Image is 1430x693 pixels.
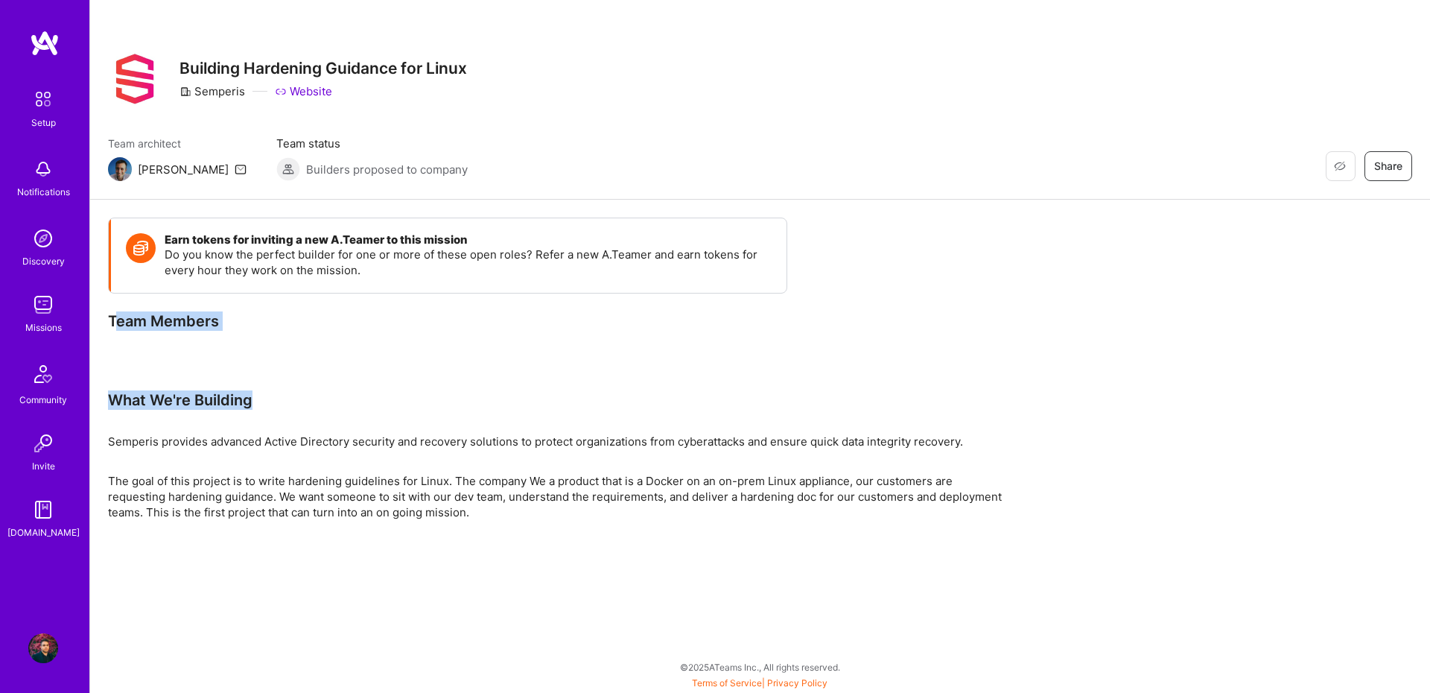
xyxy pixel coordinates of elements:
span: Builders proposed to company [306,162,468,177]
p: Do you know the perfect builder for one or more of these open roles? Refer a new A.Teamer and ear... [165,247,772,278]
div: Discovery [22,253,65,269]
div: Notifications [17,184,70,200]
img: Token icon [126,233,156,263]
div: What We're Building [108,390,1002,410]
span: | [692,677,827,689]
a: Terms of Service [692,677,762,689]
a: User Avatar [25,633,62,663]
img: setup [28,83,59,115]
i: icon CompanyGray [179,86,191,98]
img: Team Architect [108,157,132,181]
a: Website [275,83,332,99]
span: Team architect [108,136,247,151]
img: Community [25,356,61,392]
img: teamwork [28,290,58,320]
h4: Earn tokens for inviting a new A.Teamer to this mission [165,233,772,247]
div: © 2025 ATeams Inc., All rights reserved. [89,648,1430,686]
img: guide book [28,495,58,525]
div: Semperis [179,83,245,99]
img: bell [28,154,58,184]
div: Community [19,392,67,408]
img: Invite [28,428,58,458]
img: User Avatar [28,633,58,663]
div: [PERSON_NAME] [138,162,229,177]
div: Team Members [108,311,787,331]
img: logo [30,30,60,57]
button: Share [1364,151,1412,181]
img: discovery [28,224,58,253]
div: Semperis provides advanced Active Directory security and recovery solutions to protect organizati... [108,434,1002,449]
div: Invite [32,458,55,474]
img: Builders proposed to company [276,157,300,181]
p: The goal of this project is to write hardening guidelines for Linux. The company We a product tha... [108,473,1002,520]
div: [DOMAIN_NAME] [7,525,80,540]
h3: Building Hardening Guidance for Linux [179,59,467,77]
i: icon Mail [235,163,247,175]
i: icon EyeClosed [1334,160,1346,172]
a: Privacy Policy [767,677,827,689]
span: Team status [276,136,468,151]
span: Share [1374,159,1402,174]
div: Missions [25,320,62,335]
img: Company Logo [108,52,162,106]
div: Setup [31,115,56,130]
